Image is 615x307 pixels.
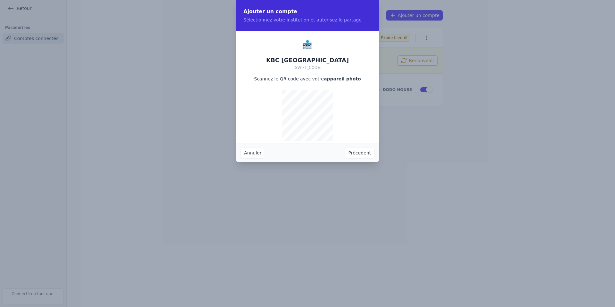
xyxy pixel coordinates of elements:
strong: appareil photo [324,76,361,81]
p: Scannez le QR code avec votre [254,76,361,82]
p: Sélectionnez votre institution et autorisez le partage [243,17,372,23]
button: Précedent [345,148,374,158]
span: [SWIFT_CODE] [293,65,321,70]
button: Annuler [241,148,265,158]
h2: KBC [GEOGRAPHIC_DATA] [266,56,349,64]
img: KBC Brussels [301,38,314,51]
h2: Ajouter un compte [243,8,372,15]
